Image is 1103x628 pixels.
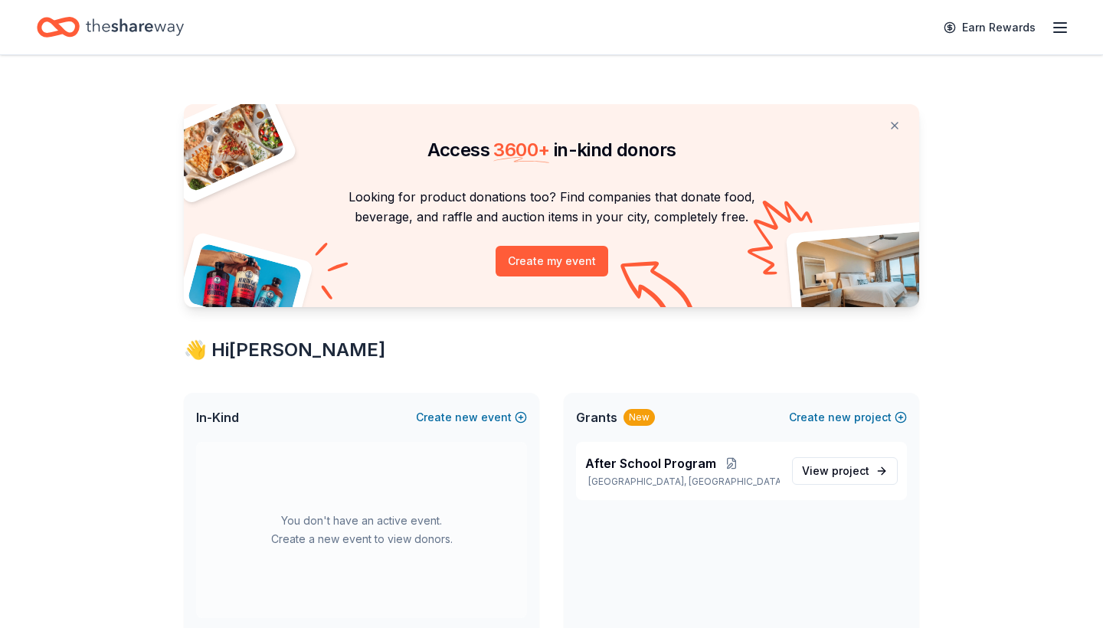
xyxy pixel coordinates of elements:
[620,261,697,319] img: Curvy arrow
[167,95,286,193] img: Pizza
[934,14,1045,41] a: Earn Rewards
[202,187,901,227] p: Looking for product donations too? Find companies that donate food, beverage, and raffle and auct...
[789,408,907,427] button: Createnewproject
[832,464,869,477] span: project
[184,338,919,362] div: 👋 Hi [PERSON_NAME]
[416,408,527,427] button: Createnewevent
[496,246,608,276] button: Create my event
[37,9,184,45] a: Home
[427,139,676,161] span: Access in-kind donors
[792,457,898,485] a: View project
[585,454,716,473] span: After School Program
[493,139,549,161] span: 3600 +
[624,409,655,426] div: New
[196,442,527,618] div: You don't have an active event. Create a new event to view donors.
[802,462,869,480] span: View
[196,408,239,427] span: In-Kind
[585,476,780,488] p: [GEOGRAPHIC_DATA], [GEOGRAPHIC_DATA]
[828,408,851,427] span: new
[455,408,478,427] span: new
[576,408,617,427] span: Grants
